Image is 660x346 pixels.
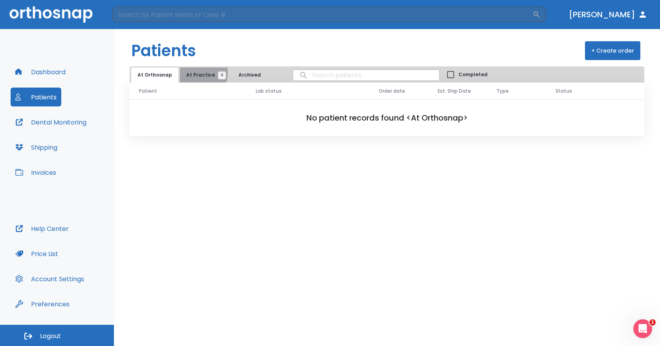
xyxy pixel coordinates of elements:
input: Search by Patient Name or Case # [112,7,533,22]
button: Help Center [11,219,73,238]
span: Type [497,88,509,95]
input: search [293,68,439,83]
span: Patient [139,88,157,95]
span: 3 [218,71,226,79]
span: Status [555,88,572,95]
span: Lab status [256,88,282,95]
span: At Practice [186,71,222,79]
button: [PERSON_NAME] [566,7,651,22]
span: Order date [379,88,405,95]
button: At Orthosnap [131,68,178,82]
button: Patients [11,88,61,106]
button: Dental Monitoring [11,113,91,132]
button: + Create order [585,41,640,60]
button: Invoices [11,163,61,182]
h2: No patient records found <At Orthosnap> [142,112,632,124]
button: Dashboard [11,62,70,81]
img: Orthosnap [9,6,93,22]
span: Completed [458,71,488,78]
div: tabs [131,68,271,82]
button: Archived [230,68,269,82]
span: 1 [649,319,656,326]
button: Shipping [11,138,62,157]
h1: Patients [131,39,196,62]
button: Account Settings [11,269,89,288]
iframe: Intercom live chat [633,319,652,338]
span: Est. Ship Date [438,88,471,95]
span: Logout [40,332,61,341]
button: Preferences [11,295,74,313]
button: Price List [11,244,63,263]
